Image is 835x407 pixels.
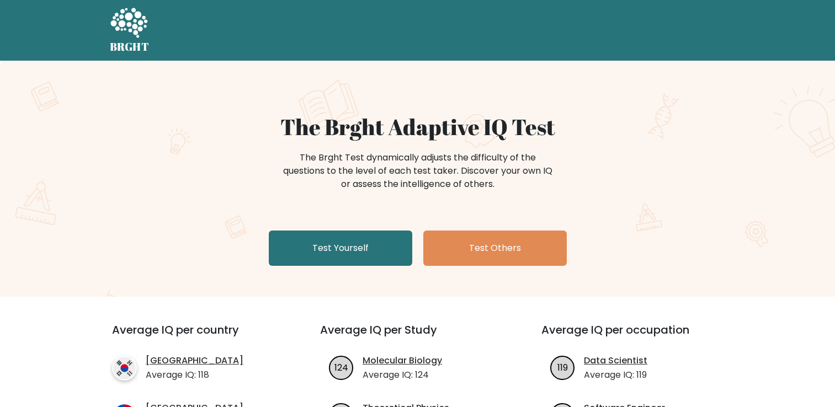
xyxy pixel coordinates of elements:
a: Molecular Biology [363,354,442,367]
text: 119 [557,361,568,373]
a: [GEOGRAPHIC_DATA] [146,354,243,367]
p: Average IQ: 119 [584,368,647,382]
h1: The Brght Adaptive IQ Test [148,114,687,140]
h3: Average IQ per occupation [541,323,736,350]
div: The Brght Test dynamically adjusts the difficulty of the questions to the level of each test take... [280,151,556,191]
h5: BRGHT [110,40,150,53]
p: Average IQ: 118 [146,368,243,382]
img: country [112,356,137,381]
text: 124 [334,361,348,373]
p: Average IQ: 124 [363,368,442,382]
a: Test Yourself [269,231,412,266]
a: Test Others [423,231,567,266]
h3: Average IQ per Study [320,323,515,350]
h3: Average IQ per country [112,323,280,350]
a: BRGHT [110,4,150,56]
a: Data Scientist [584,354,647,367]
